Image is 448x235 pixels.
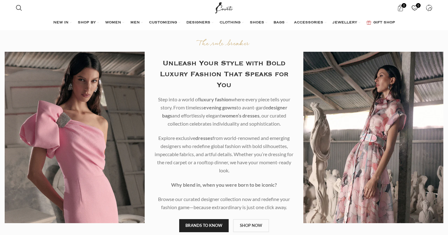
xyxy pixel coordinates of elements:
[149,17,180,29] a: CUSTOMIZING
[250,17,267,29] a: SHOES
[203,104,236,110] b: evening gowns
[333,17,360,29] a: JEWELLERY
[333,20,357,25] span: JEWELLERY
[222,113,259,118] b: women’s dresses
[154,40,294,49] p: The rule breaker
[78,17,99,29] a: SHOP BY
[78,20,96,25] span: SHOP BY
[130,20,140,25] span: MEN
[186,20,210,25] span: DESIGNERS
[373,20,395,25] span: GIFT SHOP
[186,17,213,29] a: DESIGNERS
[130,17,143,29] a: MEN
[366,17,395,29] a: GIFT SHOP
[53,20,68,25] span: NEW IN
[13,17,435,29] div: Main navigation
[220,20,240,25] span: CLOTHING
[233,219,269,232] a: SHOP NOW
[408,2,421,14] div: My Wishlist
[394,2,407,14] a: 0
[154,95,294,128] p: Step into a world of where every piece tells your story. From timeless to avant-garde and effortl...
[220,17,244,29] a: CLOTHING
[171,182,277,188] strong: Why blend in, when you were born to be iconic?
[13,2,25,14] a: Search
[154,195,294,211] p: Browse our curated designer collection now and redefine your fashion game—because extraordinary i...
[250,20,264,25] span: SHOES
[214,5,235,10] a: Site logo
[179,219,229,232] a: BRANDS TO KNOW
[195,135,212,141] b: dresses
[105,20,121,25] span: WOMEN
[408,2,421,14] a: 0
[273,17,288,29] a: BAGS
[294,20,323,25] span: ACCESSORIES
[294,17,326,29] a: ACCESSORIES
[199,96,231,102] b: luxury fashion
[273,20,285,25] span: BAGS
[105,17,124,29] a: WOMEN
[53,17,72,29] a: NEW IN
[416,3,421,8] span: 0
[402,3,406,8] span: 0
[154,58,294,91] h2: Unleash Your Style with Bold Luxury Fashion That Speaks for You
[366,21,371,25] img: GiftBag
[149,20,177,25] span: CUSTOMIZING
[154,134,294,175] p: Explore exclusive from world-renowned and emerging designers who redefine global fashion with bol...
